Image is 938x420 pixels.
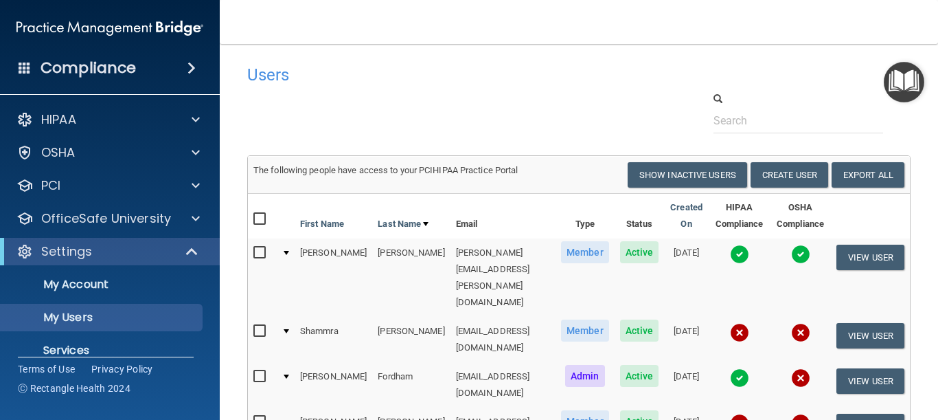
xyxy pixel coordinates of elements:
[791,245,810,264] img: tick.e7d51cea.svg
[450,194,556,239] th: Email
[664,239,709,317] td: [DATE]
[730,245,749,264] img: tick.e7d51cea.svg
[836,245,904,270] button: View User
[300,216,344,232] a: First Name
[295,239,372,317] td: [PERSON_NAME]
[751,162,828,188] button: Create User
[884,62,924,102] button: Open Resource Center
[18,362,75,376] a: Terms of Use
[41,58,136,78] h4: Compliance
[295,362,372,408] td: [PERSON_NAME]
[9,311,196,324] p: My Users
[836,368,904,394] button: View User
[620,365,659,387] span: Active
[41,111,76,128] p: HIPAA
[556,194,615,239] th: Type
[16,243,199,260] a: Settings
[9,344,196,357] p: Services
[450,239,556,317] td: [PERSON_NAME][EMAIL_ADDRESS][PERSON_NAME][DOMAIN_NAME]
[565,365,605,387] span: Admin
[41,210,171,227] p: OfficeSafe University
[9,278,196,291] p: My Account
[561,241,609,263] span: Member
[41,243,92,260] p: Settings
[372,362,450,408] td: Fordham
[836,323,904,349] button: View User
[620,241,659,263] span: Active
[832,162,904,188] a: Export All
[378,216,428,232] a: Last Name
[16,111,200,128] a: HIPAA
[628,162,747,188] button: Show Inactive Users
[16,177,200,194] a: PCI
[770,194,831,239] th: OSHA Compliance
[41,144,76,161] p: OSHA
[16,210,200,227] a: OfficeSafe University
[730,368,749,388] img: tick.e7d51cea.svg
[295,317,372,362] td: Shammra
[91,362,153,376] a: Privacy Policy
[791,323,810,342] img: cross.ca9f0e7f.svg
[664,317,709,362] td: [DATE]
[450,317,556,362] td: [EMAIL_ADDRESS][DOMAIN_NAME]
[41,177,60,194] p: PCI
[372,239,450,317] td: [PERSON_NAME]
[450,362,556,408] td: [EMAIL_ADDRESS][DOMAIN_NAME]
[713,108,883,133] input: Search
[247,66,626,84] h4: Users
[791,368,810,388] img: cross.ca9f0e7f.svg
[561,320,609,342] span: Member
[620,320,659,342] span: Active
[709,194,770,239] th: HIPAA Compliance
[664,362,709,408] td: [DATE]
[372,317,450,362] td: [PERSON_NAME]
[730,323,749,342] img: cross.ca9f0e7f.svg
[670,199,703,232] a: Created On
[16,14,203,42] img: PMB logo
[16,144,200,161] a: OSHA
[615,194,665,239] th: Status
[18,382,130,395] span: Ⓒ Rectangle Health 2024
[253,165,518,175] span: The following people have access to your PCIHIPAA Practice Portal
